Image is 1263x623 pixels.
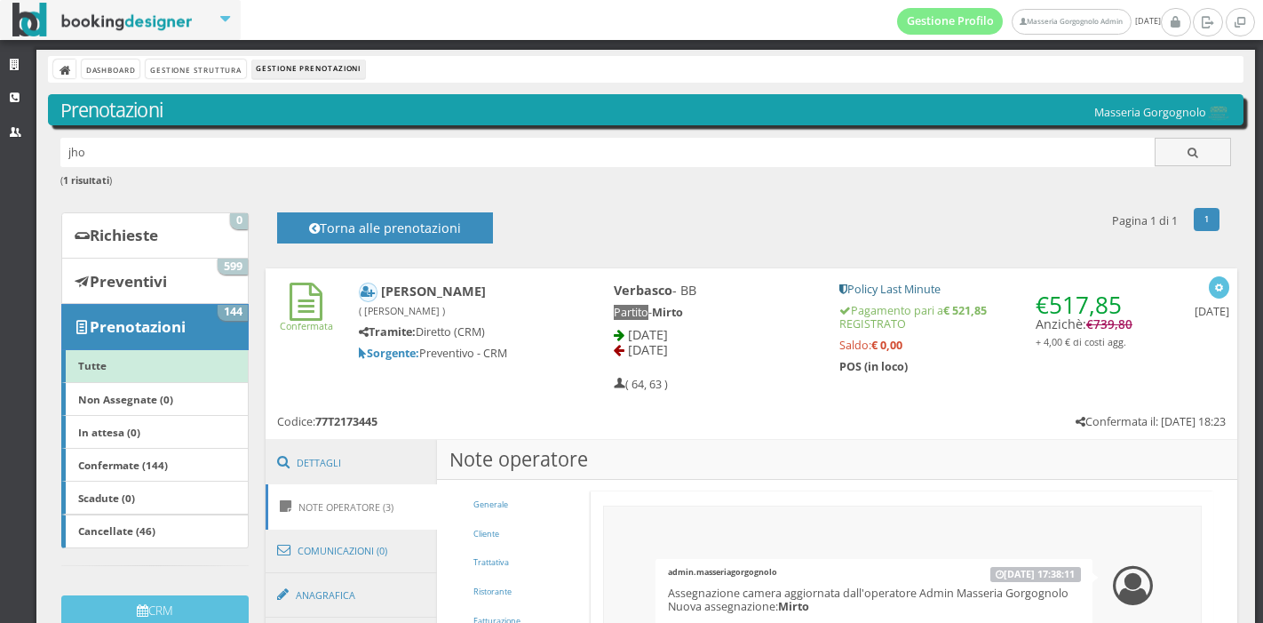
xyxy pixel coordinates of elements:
[1012,9,1131,35] a: Masseria Gorgognolo Admin
[61,448,249,482] a: Confermate (144)
[652,305,683,320] b: Mirto
[1194,208,1219,231] a: 1
[78,425,140,439] b: In attesa (0)
[1076,415,1226,428] h5: Confermata il: [DATE] 18:23
[60,138,1156,167] input: Ricerca cliente - (inserisci il codice, il nome, il cognome, il numero di telefono o la mail)
[1195,305,1229,318] h5: [DATE]
[61,349,249,383] a: Tutte
[277,415,377,428] h5: Codice:
[78,491,135,505] b: Scadute (0)
[461,579,567,606] a: Ristorante
[359,346,419,361] b: Sorgente:
[1036,335,1126,348] small: + 4,00 € di costi agg.
[614,282,672,299] b: Verbasco
[1086,316,1132,332] span: €
[61,515,249,548] a: Cancellate (46)
[297,220,473,248] h4: Torna alle prenotazioni
[943,303,987,318] strong: € 521,85
[1094,106,1231,121] h5: Masseria Gorgognolo
[1036,289,1122,321] span: €
[252,60,365,79] li: Gestione Prenotazioni
[668,566,777,578] span: admin.masseriagorgognolo
[1206,106,1231,121] img: 0603869b585f11eeb13b0a069e529790.png
[61,212,249,259] a: Richieste 0
[778,599,809,614] b: Mirto
[266,440,438,486] a: Dettagli
[61,415,249,449] a: In attesa (0)
[668,587,1081,613] h5: Assegnazione camera aggiornata dall'operatore Admin Masseria Gorgognolo Nuova assegnazione:
[359,304,445,317] small: ( [PERSON_NAME] )
[1112,214,1178,228] h5: Pagina 1 di 1
[90,316,186,337] b: Prenotazioni
[230,213,248,229] span: 0
[839,359,908,374] b: POS (in loco)
[60,175,1232,187] h6: ( )
[78,358,107,372] b: Tutte
[359,347,554,360] h5: Preventivo - CRM
[359,283,487,317] b: [PERSON_NAME]
[277,212,493,244] button: Torna alle prenotazioni
[266,572,438,619] a: Anagrafica
[871,338,902,353] strong: € 0,00
[461,491,567,519] a: Generale
[12,3,193,37] img: BookingDesigner.com
[359,325,554,339] h5: Diretto (CRM)
[628,341,668,358] span: [DATE]
[839,339,1132,352] h5: Saldo:
[437,440,1237,480] h3: Note operatore
[461,521,567,548] a: Cliente
[315,414,377,429] b: 77T2173445
[614,283,816,298] h4: - BB
[61,481,249,515] a: Scadute (0)
[78,523,155,538] b: Cancellate (46)
[63,173,109,187] b: 1 risultati
[897,8,1161,35] span: [DATE]
[280,305,333,332] a: Confermata
[82,60,139,78] a: Dashboard
[61,258,249,304] a: Preventivi 599
[61,382,249,416] a: Non Assegnate (0)
[78,458,168,472] b: Confermate (144)
[146,60,245,78] a: Gestione Struttura
[78,392,173,406] b: Non Assegnate (0)
[60,99,1232,122] h3: Prenotazioni
[990,567,1081,582] span: [DATE] 17:38:11
[266,528,438,574] a: Comunicazioni (0)
[614,305,648,320] span: Partito
[90,225,158,245] b: Richieste
[839,283,1132,296] h5: Policy Last Minute
[614,378,668,391] h5: ( 64, 63 )
[61,304,249,350] a: Prenotazioni 144
[628,326,668,343] span: [DATE]
[359,324,416,339] b: Tramite:
[614,306,816,319] h5: -
[839,304,1132,331] h5: Pagamento pari a REGISTRATO
[1049,289,1122,321] span: 517,85
[461,549,567,577] a: Trattativa
[266,484,438,530] a: Note Operatore (3)
[218,305,248,321] span: 144
[90,271,167,292] b: Preventivi
[897,8,1004,35] a: Gestione Profilo
[1036,283,1132,348] h4: Anzichè:
[218,259,248,275] span: 599
[1093,316,1132,332] span: 739,80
